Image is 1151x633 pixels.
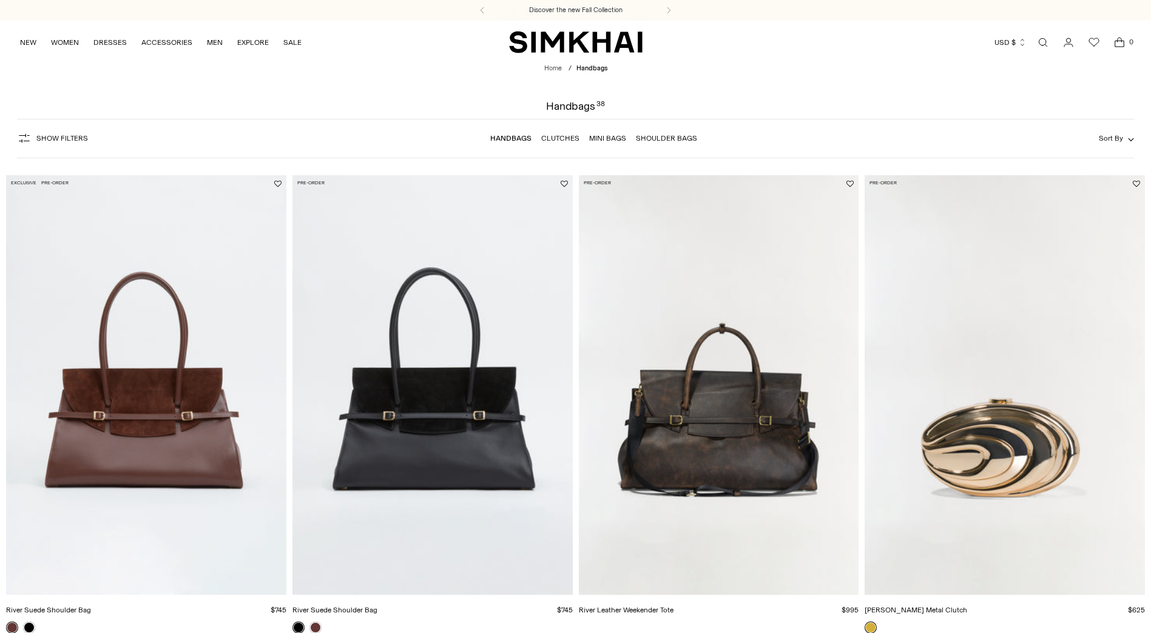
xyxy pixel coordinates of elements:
a: River Suede Shoulder Bag [292,175,573,595]
a: River Suede Shoulder Bag [6,606,91,614]
nav: breadcrumbs [544,64,607,74]
a: River Leather Weekender Tote [579,175,859,595]
a: Open cart modal [1107,30,1132,55]
a: EXPLORE [237,29,269,56]
a: Home [544,64,562,72]
a: NEW [20,29,36,56]
div: 38 [596,101,605,112]
a: River Suede Shoulder Bag [292,606,377,614]
a: Mini Bags [589,134,626,142]
a: Clutches [541,134,579,142]
span: $625 [1128,606,1145,614]
span: Show Filters [36,134,88,142]
a: ACCESSORIES [141,29,192,56]
a: Wishlist [1082,30,1106,55]
h1: Handbags [546,101,605,112]
button: Add to Wishlist [274,180,282,187]
a: Handbags [490,134,532,142]
span: $745 [557,606,573,614]
button: Add to Wishlist [561,180,568,187]
a: Discover the new Fall Collection [529,5,623,15]
a: River Leather Weekender Tote [579,606,673,614]
button: Add to Wishlist [1133,180,1140,187]
a: Go to the account page [1056,30,1081,55]
button: USD $ [994,29,1027,56]
div: / [569,64,572,74]
a: SIMKHAI [509,30,643,54]
a: MEN [207,29,223,56]
a: Open search modal [1031,30,1055,55]
span: $995 [842,606,859,614]
a: WOMEN [51,29,79,56]
span: Sort By [1099,134,1123,142]
a: SALE [283,29,302,56]
button: Add to Wishlist [846,180,854,187]
span: $745 [271,606,286,614]
button: Sort By [1099,132,1134,145]
span: 0 [1126,36,1136,47]
a: Inez Metal Clutch [865,175,1145,595]
a: [PERSON_NAME] Metal Clutch [865,606,967,614]
a: River Suede Shoulder Bag [6,175,286,595]
nav: Linked collections [490,126,697,151]
button: Show Filters [17,129,88,148]
a: DRESSES [93,29,127,56]
a: Shoulder Bags [636,134,697,142]
span: Handbags [576,64,607,72]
